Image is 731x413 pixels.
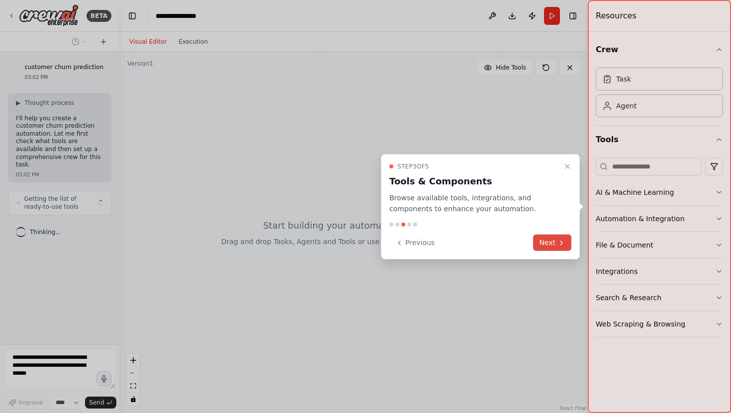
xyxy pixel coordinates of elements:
button: Hide left sidebar [125,9,139,23]
button: Previous [389,235,441,251]
p: Browse available tools, integrations, and components to enhance your automation. [389,192,559,215]
button: Next [533,235,571,251]
button: Close walkthrough [561,160,573,172]
h3: Tools & Components [389,174,559,188]
span: Step 3 of 5 [397,162,429,170]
